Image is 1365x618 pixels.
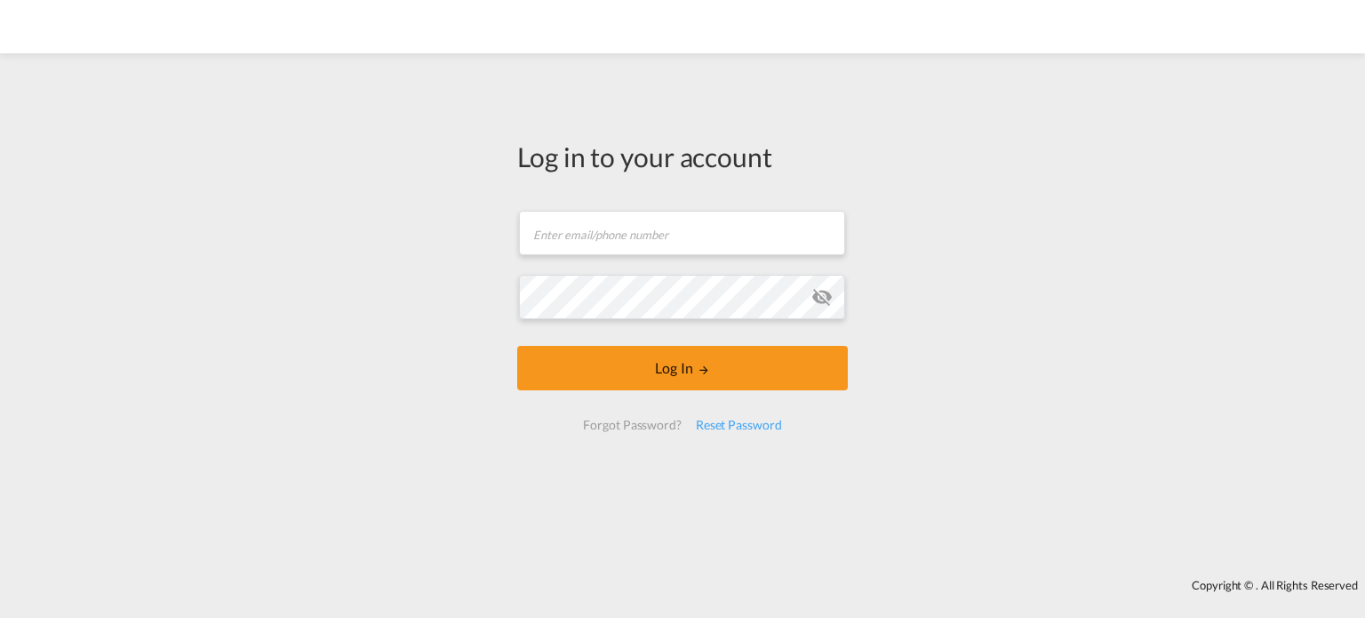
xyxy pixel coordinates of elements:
input: Enter email/phone number [519,211,845,255]
md-icon: icon-eye-off [811,286,833,308]
div: Forgot Password? [576,409,688,441]
div: Reset Password [689,409,789,441]
button: LOGIN [517,346,848,390]
div: Log in to your account [517,138,848,175]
